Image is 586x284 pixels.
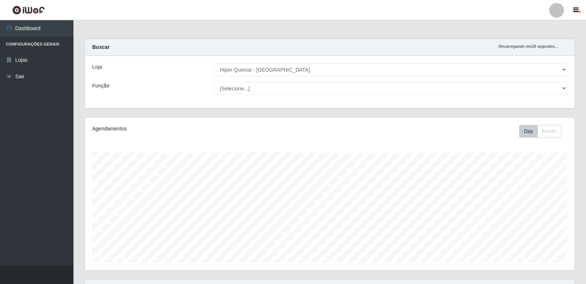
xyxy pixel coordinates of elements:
img: CoreUI Logo [12,6,45,15]
strong: Buscar [92,44,109,50]
button: Month [538,125,561,138]
i: Recarregando em 28 segundos... [499,44,558,48]
label: Loja [92,63,102,71]
button: Day [519,125,538,138]
div: Toolbar with button groups [519,125,567,138]
label: Função [92,82,109,90]
div: First group [519,125,561,138]
div: Agendamentos [92,125,284,133]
